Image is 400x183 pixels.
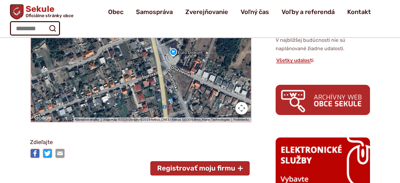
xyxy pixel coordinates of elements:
[10,4,23,19] img: Prejsť na domovskú stránku
[30,138,252,147] p: Zdieľajte
[108,3,123,21] a: Obec
[276,57,314,63] a: Všetky udalosti
[23,5,73,18] span: Sekule
[157,164,235,172] span: Registrovať moju firmu
[26,13,74,18] span: Oficiálne stránky obce
[282,3,335,21] a: Voľby a referendá
[32,114,53,122] a: Otvoriť túto oblasť v Mapách Google (otvorí nové okno)
[42,148,52,158] img: Zdieľať na Twitteri
[276,85,370,115] img: archiv.png
[136,3,173,21] a: Samospráva
[235,102,248,114] button: Ovládať kameru na mape
[150,161,250,176] button: Registrovať moju firmu
[10,4,73,19] a: Logo Sekule, prejsť na domovskú stránku.
[103,118,230,121] span: Údaje máp ©2025 Obrázky ©2025 Airbus, CNES / Airbus, GEODIS Brno, Maxar Technologies
[276,36,370,53] p: V najbližšej budúcnosti nie sú naplánované žiadne udalosti.
[32,114,53,122] img: Google
[347,3,371,21] a: Kontakt
[185,3,228,21] a: Zverejňovanie
[75,118,99,122] button: Klávesové skratky
[55,148,65,158] img: Zdieľať e-mailom
[30,148,40,158] img: Zdieľať na Facebooku
[233,118,249,121] a: Podmienky (otvorí sa na novej karte)
[241,3,269,21] a: Voľný čas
